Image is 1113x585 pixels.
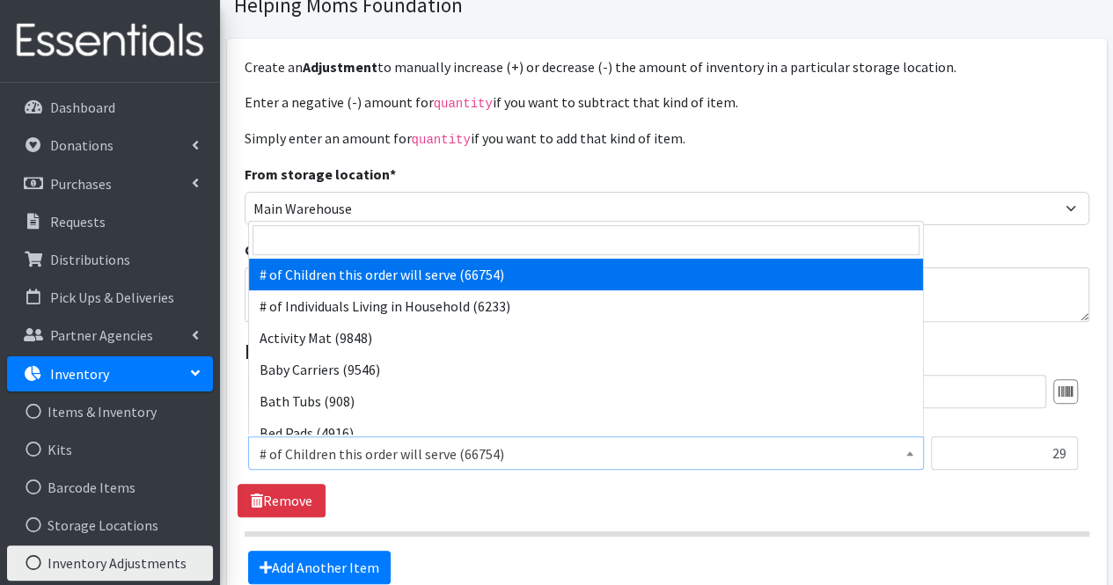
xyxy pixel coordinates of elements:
[249,259,923,290] li: # of Children this order will serve (66754)
[245,56,1089,77] p: Create an to manually increase (+) or decrease (-) the amount of inventory in a particular storag...
[7,11,213,70] img: HumanEssentials
[245,336,1089,368] legend: Items in this adjustment
[245,239,309,260] label: Comment
[249,417,923,449] li: Bed Pads (4916)
[50,289,174,306] p: Pick Ups & Deliveries
[7,470,213,505] a: Barcode Items
[260,442,912,466] span: # of Children this order will serve (66754)
[50,213,106,230] p: Requests
[7,318,213,353] a: Partner Agencies
[249,290,923,322] li: # of Individuals Living in Household (6233)
[50,99,115,116] p: Dashboard
[7,545,213,581] a: Inventory Adjustments
[249,322,923,354] li: Activity Mat (9848)
[245,128,1089,150] p: Simply enter an amount for if you want to add that kind of item.
[245,164,396,185] label: From storage location
[238,484,326,517] a: Remove
[50,251,130,268] p: Distributions
[248,436,924,470] span: # of Children this order will serve (66754)
[7,356,213,391] a: Inventory
[248,551,391,584] a: Add Another Item
[7,508,213,543] a: Storage Locations
[390,165,396,183] abbr: required
[249,354,923,385] li: Baby Carriers (9546)
[7,90,213,125] a: Dashboard
[50,136,113,154] p: Donations
[7,128,213,163] a: Donations
[7,394,213,429] a: Items & Inventory
[931,436,1078,470] input: Quantity
[412,133,471,147] code: quantity
[7,280,213,315] a: Pick Ups & Deliveries
[7,166,213,201] a: Purchases
[434,97,493,111] code: quantity
[50,326,153,344] p: Partner Agencies
[245,91,1089,113] p: Enter a negative (-) amount for if you want to subtract that kind of item.
[7,432,213,467] a: Kits
[303,58,377,76] strong: Adjustment
[50,175,112,193] p: Purchases
[50,365,109,383] p: Inventory
[7,242,213,277] a: Distributions
[7,204,213,239] a: Requests
[249,385,923,417] li: Bath Tubs (908)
